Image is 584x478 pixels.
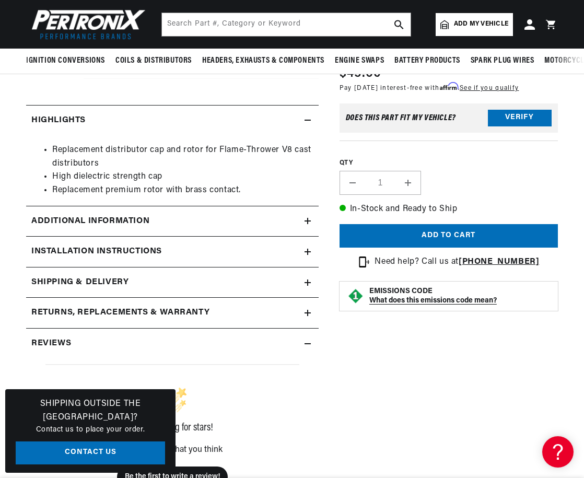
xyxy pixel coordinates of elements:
[31,114,86,127] h2: Highlights
[465,49,540,73] summary: Spark Plug Wires
[202,55,324,66] span: Headers, Exhausts & Components
[16,424,165,436] p: Contact us to place your order.
[454,19,508,29] span: Add my vehicle
[26,206,319,237] summary: Additional Information
[31,306,209,320] h2: Returns, Replacements & Warranty
[330,49,389,73] summary: Engine Swaps
[162,13,411,36] input: Search Part #, Category or Keyword
[369,287,550,306] button: EMISSIONS CODEWhat does this emissions code mean?
[31,337,71,351] h2: Reviews
[369,288,433,296] strong: EMISSIONS CODE
[115,55,192,66] span: Coils & Distributors
[436,13,513,36] a: Add my vehicle
[459,258,539,266] a: [PHONE_NUMBER]
[375,255,539,269] p: Need help? Call us at
[389,49,465,73] summary: Battery Products
[31,245,162,259] h2: Installation instructions
[340,159,558,168] label: QTY
[197,49,330,73] summary: Headers, Exhausts & Components
[340,83,519,93] p: Pay [DATE] interest-free with .
[388,13,411,36] button: search button
[26,55,105,66] span: Ignition Conversions
[16,441,165,465] a: Contact Us
[335,55,384,66] span: Engine Swaps
[394,55,460,66] span: Battery Products
[52,144,313,170] li: Replacement distributor cap and rotor for Flame-Thrower V8 cast distributors
[26,49,110,73] summary: Ignition Conversions
[26,298,319,328] summary: Returns, Replacements & Warranty
[31,215,149,228] h2: Additional Information
[346,114,456,122] div: Does This part fit My vehicle?
[440,83,458,90] span: Affirm
[52,184,313,197] li: Replacement premium rotor with brass contact.
[460,85,519,91] a: See if you qualify - Learn more about Affirm Financing (opens in modal)
[16,398,165,424] h3: Shipping Outside the [GEOGRAPHIC_DATA]?
[340,203,558,216] p: In-Stock and Ready to Ship
[471,55,534,66] span: Spark Plug Wires
[26,6,146,42] img: Pertronix
[340,224,558,248] button: Add to cart
[52,170,313,184] li: High dielectric strength cap
[26,329,319,359] summary: Reviews
[26,267,319,298] summary: Shipping & Delivery
[369,297,497,305] strong: What does this emissions code mean?
[26,237,319,267] summary: Installation instructions
[347,288,364,305] img: Emissions code
[26,106,319,136] summary: Highlights
[31,276,129,289] h2: Shipping & Delivery
[488,110,552,126] button: Verify
[110,49,197,73] summary: Coils & Distributors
